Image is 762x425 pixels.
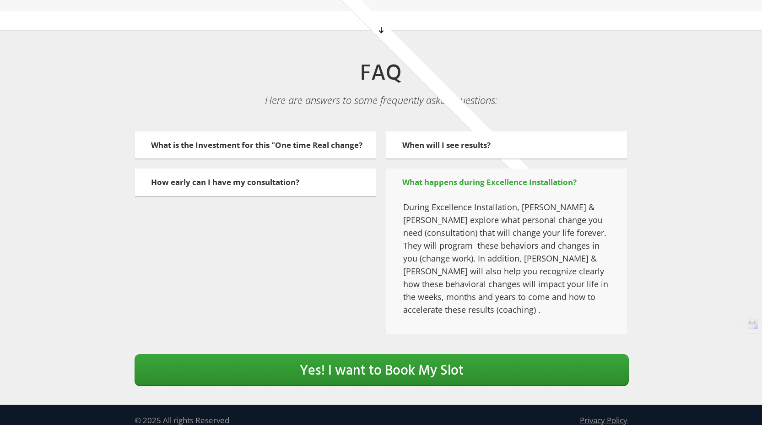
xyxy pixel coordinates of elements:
p: During Excellence Installation, [PERSON_NAME] & [PERSON_NAME] explore what personal change you ne... [403,201,610,316]
span: FAQ [360,56,402,92]
span: When will I see results? [402,140,491,150]
h6: Here are answers to some frequently asked questions: [134,93,628,108]
span: Yes! I want to Book My Slot [300,360,464,382]
span: What happens during Excellence Installation? [402,177,577,187]
span: How early can I have my consultation? [151,177,299,187]
span: What is the Investment for this "One time Real change? [151,140,362,150]
a: Yes! I want to Book My Slot [135,354,629,386]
